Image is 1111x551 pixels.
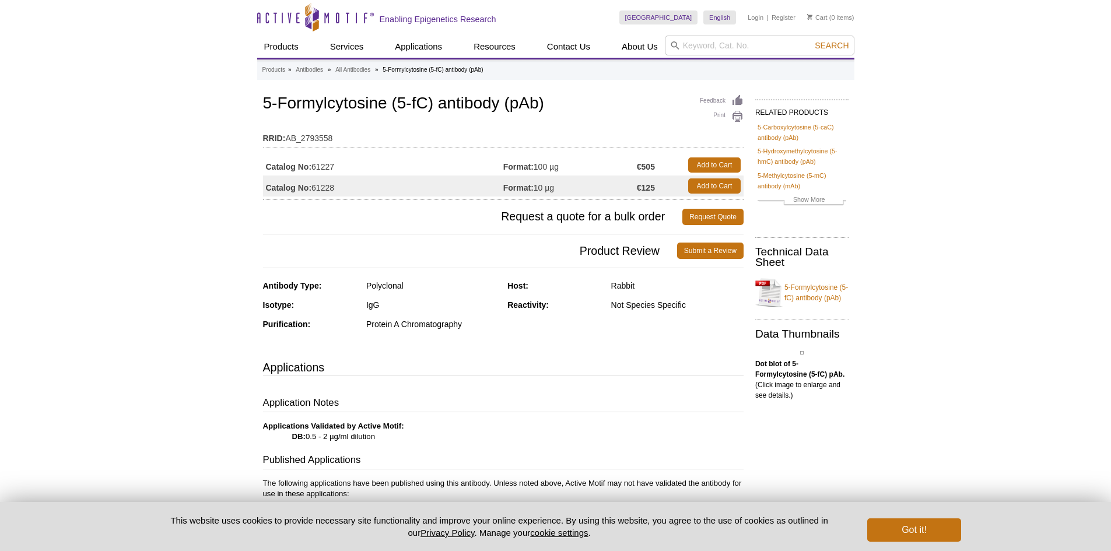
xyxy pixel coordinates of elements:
td: 100 µg [503,155,637,176]
strong: RRID: [263,133,286,143]
a: Cart [807,13,828,22]
div: Not Species Specific [611,300,744,310]
a: Submit a Review [677,243,744,259]
p: This website uses cookies to provide necessary site functionality and improve your online experie... [150,514,849,539]
strong: Format: [503,162,534,172]
td: 61227 [263,155,503,176]
strong: Purification: [263,320,311,329]
a: Products [262,65,285,75]
a: Resources [467,36,523,58]
strong: €505 [637,162,655,172]
a: Contact Us [540,36,597,58]
h2: Technical Data Sheet [755,247,849,268]
img: 5-Formylcytosine (5-fC) antibody (pAb) tested by dot blot analysis. [800,351,804,355]
strong: Format: [503,183,534,193]
strong: Catalog No: [266,162,312,172]
span: Request a quote for a bulk order [263,209,683,225]
td: AB_2793558 [263,126,744,145]
span: Search [815,41,849,50]
a: Show More [758,194,846,208]
li: » [328,66,331,73]
strong: Antibody Type: [263,281,322,290]
p: (Click image to enlarge and see details.) [755,359,849,401]
a: Register [772,13,795,22]
h2: RELATED PRODUCTS [755,99,849,120]
a: Services [323,36,371,58]
strong: €125 [637,183,655,193]
a: Request Quote [682,209,744,225]
li: (0 items) [807,10,854,24]
a: [GEOGRAPHIC_DATA] [619,10,698,24]
a: Print [700,110,744,123]
h3: Applications [263,359,744,376]
a: 5-Formylcytosine (5-fC) antibody (pAb) [755,275,849,310]
td: 10 µg [503,176,637,196]
a: 5-Carboxylcytosine (5-caC) antibody (pAb) [758,122,846,143]
strong: DB: [292,432,306,441]
a: About Us [615,36,665,58]
strong: Isotype: [263,300,295,310]
div: Protein A Chromatography [366,319,499,329]
span: Product Review [263,243,677,259]
h2: Data Thumbnails [755,329,849,339]
a: Add to Cart [688,178,741,194]
div: Rabbit [611,280,744,291]
button: Search [811,40,852,51]
a: Feedback [700,94,744,107]
p: 0.5 - 2 µg/ml dilution [263,421,744,442]
b: Applications Validated by Active Motif: [263,422,404,430]
h3: Published Applications [263,453,744,469]
b: Dot blot of 5-Formylcytosine (5-fC) pAb. [755,360,844,378]
a: Login [748,13,763,22]
li: » [375,66,378,73]
a: 5-Methylcytosine (5-mC) antibody (mAb) [758,170,846,191]
button: cookie settings [530,528,588,538]
a: Products [257,36,306,58]
a: Applications [388,36,449,58]
strong: Catalog No: [266,183,312,193]
a: Antibodies [296,65,323,75]
a: Privacy Policy [420,528,474,538]
div: Polyclonal [366,280,499,291]
a: All Antibodies [335,65,370,75]
h1: 5-Formylcytosine (5-fC) antibody (pAb) [263,94,744,114]
div: IgG [366,300,499,310]
li: 5-Formylcytosine (5-fC) antibody (pAb) [383,66,483,73]
a: Add to Cart [688,157,741,173]
li: | [767,10,769,24]
strong: Reactivity: [507,300,549,310]
h2: Enabling Epigenetics Research [380,14,496,24]
a: 5-Hydroxymethylcytosine (5-hmC) antibody (pAb) [758,146,846,167]
li: » [288,66,292,73]
input: Keyword, Cat. No. [665,36,854,55]
h3: Application Notes [263,396,744,412]
td: 61228 [263,176,503,196]
strong: Host: [507,281,528,290]
img: Your Cart [807,14,812,20]
a: English [703,10,736,24]
button: Got it! [867,518,961,542]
